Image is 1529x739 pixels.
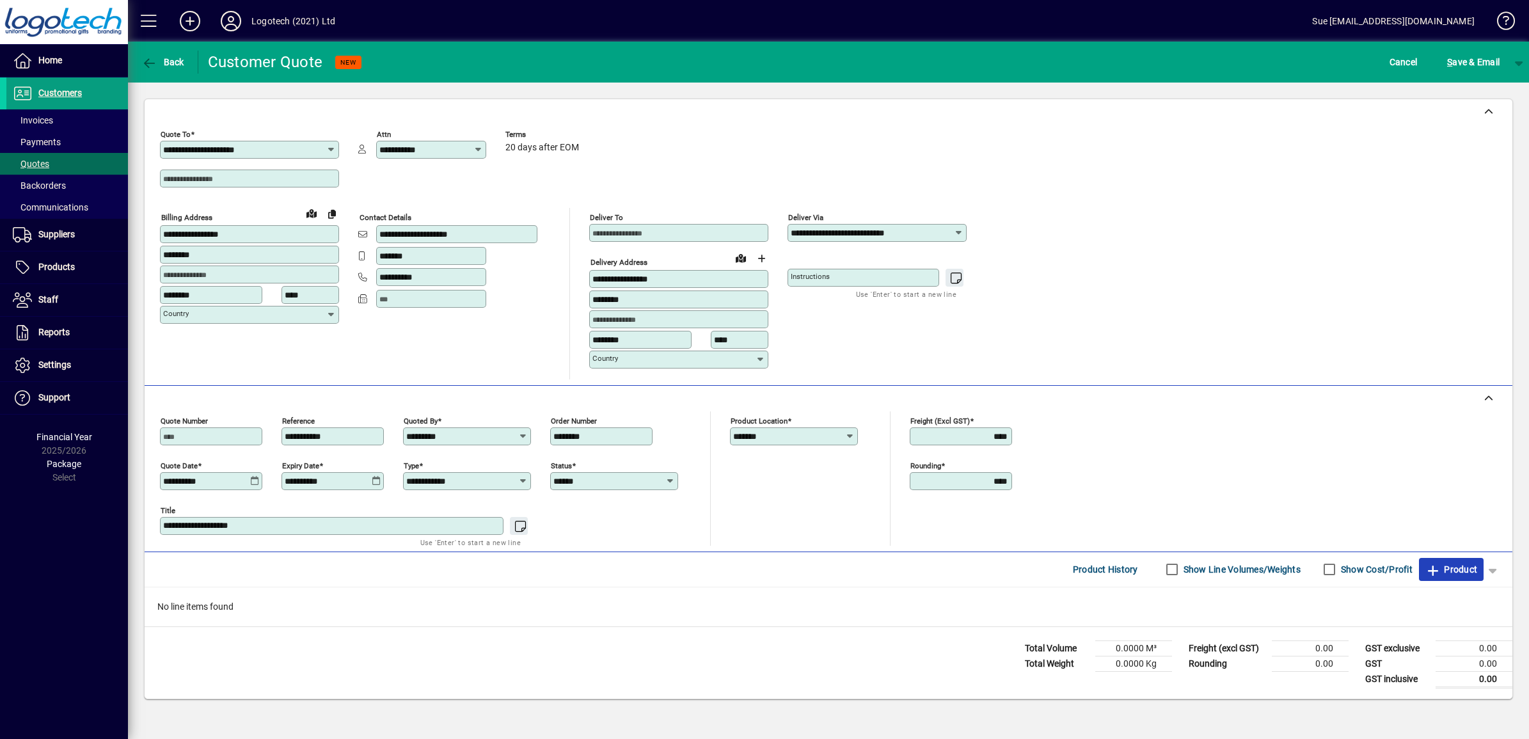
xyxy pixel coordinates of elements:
[322,203,342,224] button: Copy to Delivery address
[1272,640,1349,656] td: 0.00
[208,52,323,72] div: Customer Quote
[210,10,251,33] button: Profile
[38,294,58,305] span: Staff
[145,587,1512,626] div: No line items found
[13,202,88,212] span: Communications
[6,153,128,175] a: Quotes
[910,416,970,425] mat-label: Freight (excl GST)
[404,461,419,470] mat-label: Type
[38,55,62,65] span: Home
[38,262,75,272] span: Products
[36,432,92,442] span: Financial Year
[13,115,53,125] span: Invoices
[161,461,198,470] mat-label: Quote date
[161,130,191,139] mat-label: Quote To
[6,175,128,196] a: Backorders
[282,461,319,470] mat-label: Expiry date
[1182,640,1272,656] td: Freight (excl GST)
[1068,558,1143,581] button: Product History
[1425,559,1477,580] span: Product
[590,213,623,222] mat-label: Deliver To
[161,416,208,425] mat-label: Quote number
[420,535,521,550] mat-hint: Use 'Enter' to start a new line
[340,58,356,67] span: NEW
[791,272,830,281] mat-label: Instructions
[6,109,128,131] a: Invoices
[170,10,210,33] button: Add
[404,416,438,425] mat-label: Quoted by
[1436,671,1512,687] td: 0.00
[161,505,175,514] mat-label: Title
[731,248,751,268] a: View on map
[1095,656,1172,671] td: 0.0000 Kg
[1182,656,1272,671] td: Rounding
[128,51,198,74] app-page-header-button: Back
[13,159,49,169] span: Quotes
[1390,52,1418,72] span: Cancel
[1181,563,1301,576] label: Show Line Volumes/Weights
[1441,51,1506,74] button: Save & Email
[751,248,772,269] button: Choose address
[1312,11,1475,31] div: Sue [EMAIL_ADDRESS][DOMAIN_NAME]
[1419,558,1484,581] button: Product
[6,196,128,218] a: Communications
[731,416,788,425] mat-label: Product location
[505,143,579,153] span: 20 days after EOM
[38,88,82,98] span: Customers
[1386,51,1421,74] button: Cancel
[1018,640,1095,656] td: Total Volume
[1359,640,1436,656] td: GST exclusive
[1487,3,1513,44] a: Knowledge Base
[251,11,335,31] div: Logotech (2021) Ltd
[788,213,823,222] mat-label: Deliver via
[6,131,128,153] a: Payments
[1359,671,1436,687] td: GST inclusive
[1338,563,1413,576] label: Show Cost/Profit
[13,137,61,147] span: Payments
[301,203,322,223] a: View on map
[282,416,315,425] mat-label: Reference
[910,461,941,470] mat-label: Rounding
[551,416,597,425] mat-label: Order number
[1436,656,1512,671] td: 0.00
[38,229,75,239] span: Suppliers
[13,180,66,191] span: Backorders
[138,51,187,74] button: Back
[856,287,956,301] mat-hint: Use 'Enter' to start a new line
[1095,640,1172,656] td: 0.0000 M³
[1073,559,1138,580] span: Product History
[38,360,71,370] span: Settings
[377,130,391,139] mat-label: Attn
[141,57,184,67] span: Back
[6,219,128,251] a: Suppliers
[1018,656,1095,671] td: Total Weight
[38,392,70,402] span: Support
[1436,640,1512,656] td: 0.00
[505,131,582,139] span: Terms
[6,45,128,77] a: Home
[6,317,128,349] a: Reports
[6,251,128,283] a: Products
[6,349,128,381] a: Settings
[1447,57,1452,67] span: S
[551,461,572,470] mat-label: Status
[163,309,189,318] mat-label: Country
[6,382,128,414] a: Support
[38,327,70,337] span: Reports
[1272,656,1349,671] td: 0.00
[47,459,81,469] span: Package
[592,354,618,363] mat-label: Country
[1447,52,1500,72] span: ave & Email
[1359,656,1436,671] td: GST
[6,284,128,316] a: Staff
